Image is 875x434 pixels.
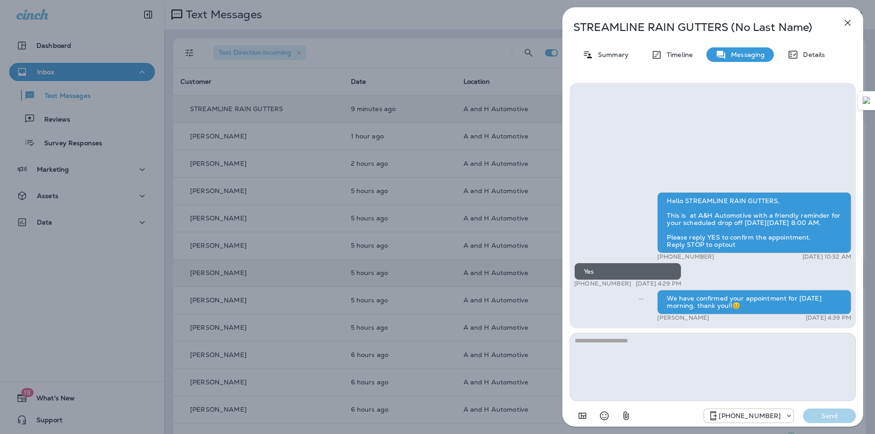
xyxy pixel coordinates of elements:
[806,314,851,322] p: [DATE] 4:39 PM
[636,280,681,287] p: [DATE] 4:29 PM
[719,412,781,419] p: [PHONE_NUMBER]
[863,97,871,105] img: Detect Auto
[639,294,643,302] span: Sent
[574,263,681,280] div: Yes
[798,51,825,58] p: Details
[657,253,714,260] p: [PHONE_NUMBER]
[573,21,822,34] p: STREAMLINE RAIN GUTTERS (No Last Name)
[595,407,613,425] button: Select an emoji
[593,51,628,58] p: Summary
[657,290,851,314] div: We have confirmed your appointment for [DATE] morning, thank you!!😊
[657,192,851,253] div: Hello STREAMLINE RAIN GUTTERS, This is at A&H Automotive with a friendly reminder for your schedu...
[574,280,631,287] p: [PHONE_NUMBER]
[573,407,592,425] button: Add in a premade template
[726,51,765,58] p: Messaging
[662,51,693,58] p: Timeline
[704,410,793,421] div: +1 (405) 873-8731
[803,253,851,260] p: [DATE] 10:32 AM
[657,314,709,322] p: [PERSON_NAME]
